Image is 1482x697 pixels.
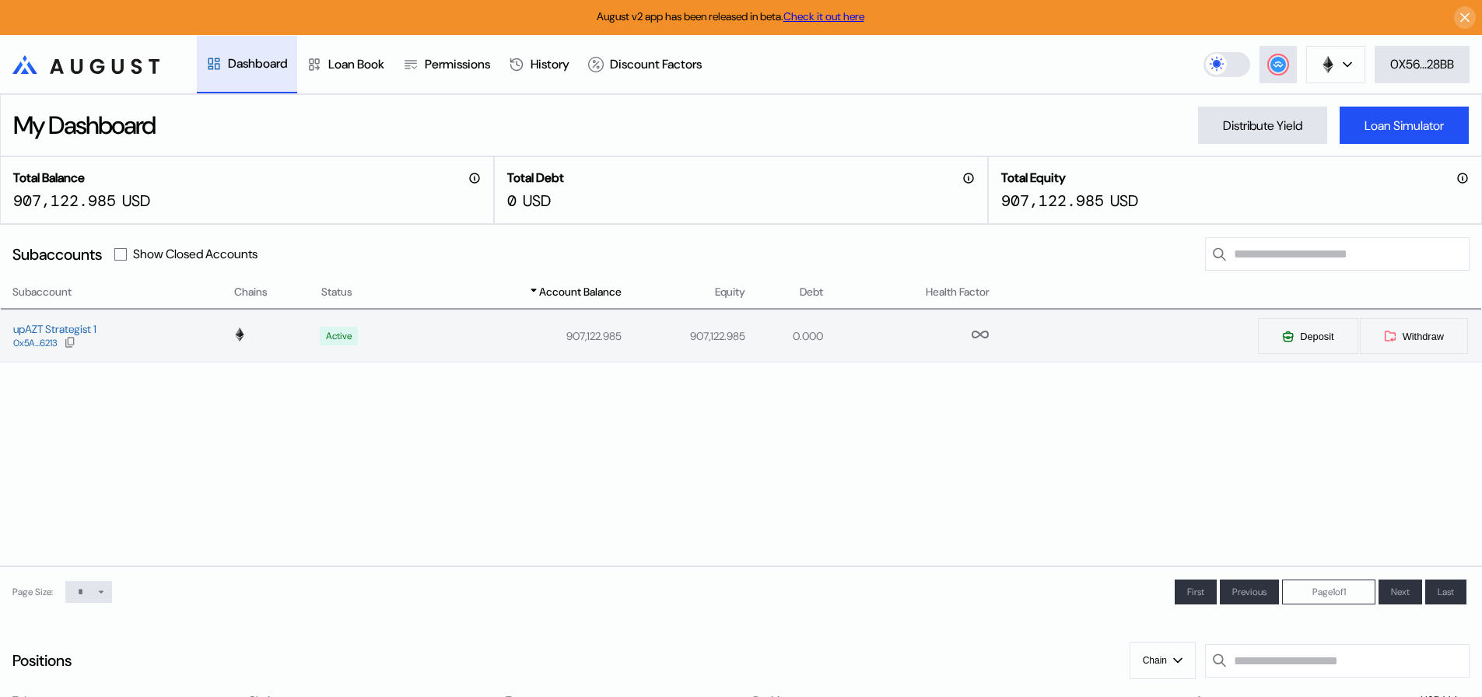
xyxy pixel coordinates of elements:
div: 907,122.985 [13,191,116,211]
span: Chains [234,284,268,300]
div: Discount Factors [610,56,702,72]
div: Page Size: [12,586,53,598]
span: Account Balance [539,284,622,300]
span: Previous [1232,586,1267,598]
button: Withdraw [1359,317,1469,355]
div: Positions [12,650,72,671]
div: 907,122.985 [1001,191,1104,211]
label: Show Closed Accounts [133,246,258,262]
div: Subaccounts [12,244,102,264]
button: Next [1379,580,1422,604]
a: Check it out here [783,9,864,23]
span: Equity [715,284,745,300]
h2: Total Equity [1001,170,1066,186]
button: Last [1425,580,1466,604]
div: Loan Book [328,56,384,72]
img: chain logo [1319,56,1337,73]
button: First [1175,580,1217,604]
h2: Total Debt [507,170,564,186]
a: Permissions [394,36,499,93]
button: Chain [1130,642,1196,679]
div: 0x5A...6213 [13,338,58,348]
span: Subaccount [12,284,72,300]
span: Debt [800,284,823,300]
button: 0X56...28BB [1375,46,1470,83]
h2: Total Balance [13,170,85,186]
span: Health Factor [926,284,990,300]
img: chain logo [233,327,247,341]
td: 907,122.985 [415,310,622,362]
span: Page 1 of 1 [1312,586,1346,598]
span: August v2 app has been released in beta. [597,9,864,23]
div: Dashboard [228,55,288,72]
div: USD [1110,191,1138,211]
a: Discount Factors [579,36,711,93]
div: History [531,56,569,72]
td: 907,122.985 [622,310,746,362]
a: Dashboard [197,36,297,93]
div: My Dashboard [13,109,155,142]
span: Chain [1143,655,1167,666]
a: Loan Book [297,36,394,93]
span: Next [1391,586,1410,598]
div: 0X56...28BB [1390,56,1454,72]
div: Distribute Yield [1223,117,1302,134]
button: Deposit [1257,317,1358,355]
div: USD [523,191,551,211]
td: 0.000 [746,310,824,362]
div: 0 [507,191,517,211]
span: Deposit [1300,331,1333,342]
div: Active [326,331,352,341]
span: First [1187,586,1204,598]
button: Distribute Yield [1198,107,1327,144]
span: Status [321,284,352,300]
div: USD [122,191,150,211]
button: Previous [1220,580,1279,604]
button: Loan Simulator [1340,107,1469,144]
div: Permissions [425,56,490,72]
div: upAZT Strategist 1 [13,322,96,336]
button: chain logo [1306,46,1365,83]
a: History [499,36,579,93]
div: Loan Simulator [1365,117,1444,134]
span: Last [1438,586,1454,598]
span: Withdraw [1403,331,1444,342]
